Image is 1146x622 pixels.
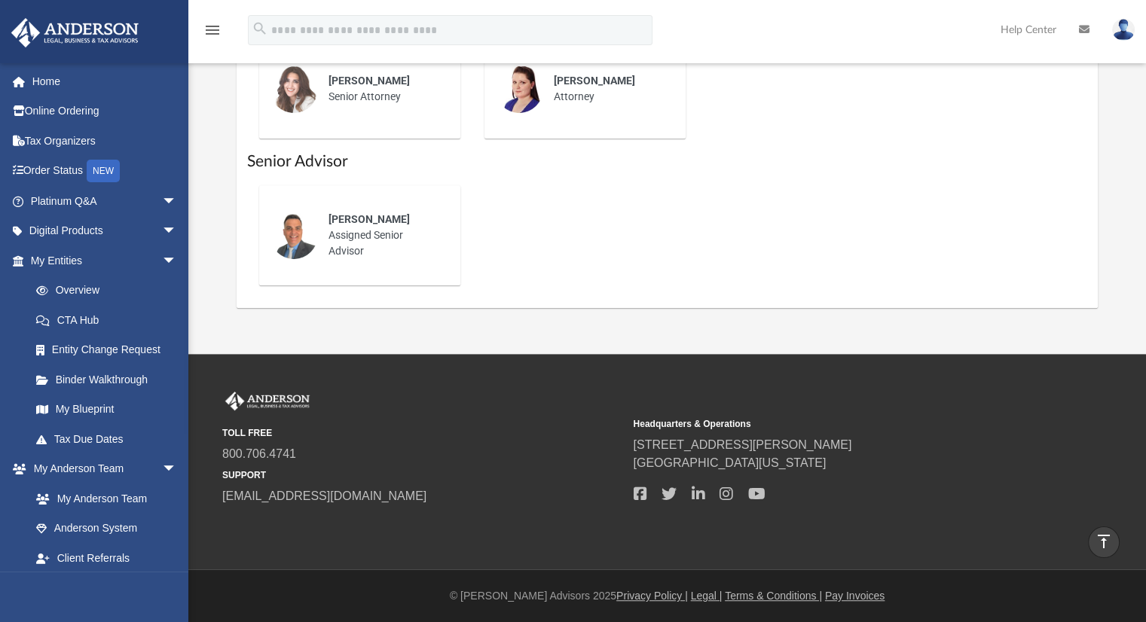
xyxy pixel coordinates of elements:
img: Anderson Advisors Platinum Portal [222,392,313,411]
a: My Anderson Team [21,483,185,514]
img: thumbnail [270,211,318,259]
img: Anderson Advisors Platinum Portal [7,18,143,47]
small: SUPPORT [222,468,622,482]
a: Binder Walkthrough [21,364,200,395]
span: arrow_drop_down [162,245,192,276]
a: Platinum Q&Aarrow_drop_down [11,186,200,216]
a: [EMAIL_ADDRESS][DOMAIN_NAME] [222,489,426,502]
a: Order StatusNEW [11,156,200,187]
a: vertical_align_top [1088,526,1120,558]
a: My Entitiesarrow_drop_down [11,245,200,276]
span: arrow_drop_down [162,186,192,217]
div: Senior Attorney [318,63,450,115]
div: © [PERSON_NAME] Advisors 2025 [188,588,1146,604]
div: NEW [87,160,120,182]
a: [GEOGRAPHIC_DATA][US_STATE] [633,456,826,469]
h1: Senior Advisor [247,151,1088,172]
a: Home [11,66,200,96]
span: [PERSON_NAME] [329,75,410,87]
a: Tax Organizers [11,126,200,156]
a: Online Ordering [11,96,200,127]
span: [PERSON_NAME] [554,75,635,87]
div: Assigned Senior Advisor [318,201,450,270]
a: Legal | [691,590,723,602]
a: CTA Hub [21,305,200,335]
span: arrow_drop_down [162,454,192,485]
a: Anderson System [21,514,192,544]
a: Client Referrals [21,543,192,573]
a: Overview [21,276,200,306]
a: 800.706.4741 [222,447,296,460]
i: vertical_align_top [1095,532,1113,550]
a: Terms & Conditions | [725,590,822,602]
a: menu [203,29,222,39]
a: [STREET_ADDRESS][PERSON_NAME] [633,438,851,451]
i: search [252,20,268,37]
span: arrow_drop_down [162,216,192,247]
a: Digital Productsarrow_drop_down [11,216,200,246]
span: [PERSON_NAME] [329,213,410,225]
img: thumbnail [270,65,318,113]
a: Pay Invoices [825,590,885,602]
small: TOLL FREE [222,426,622,440]
a: My Anderson Teamarrow_drop_down [11,454,192,484]
a: Privacy Policy | [616,590,688,602]
img: thumbnail [495,65,543,113]
img: User Pic [1112,19,1135,41]
div: Attorney [543,63,675,115]
small: Headquarters & Operations [633,417,1033,431]
a: Tax Due Dates [21,424,200,454]
a: Entity Change Request [21,335,200,365]
i: menu [203,21,222,39]
a: My Blueprint [21,395,192,425]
